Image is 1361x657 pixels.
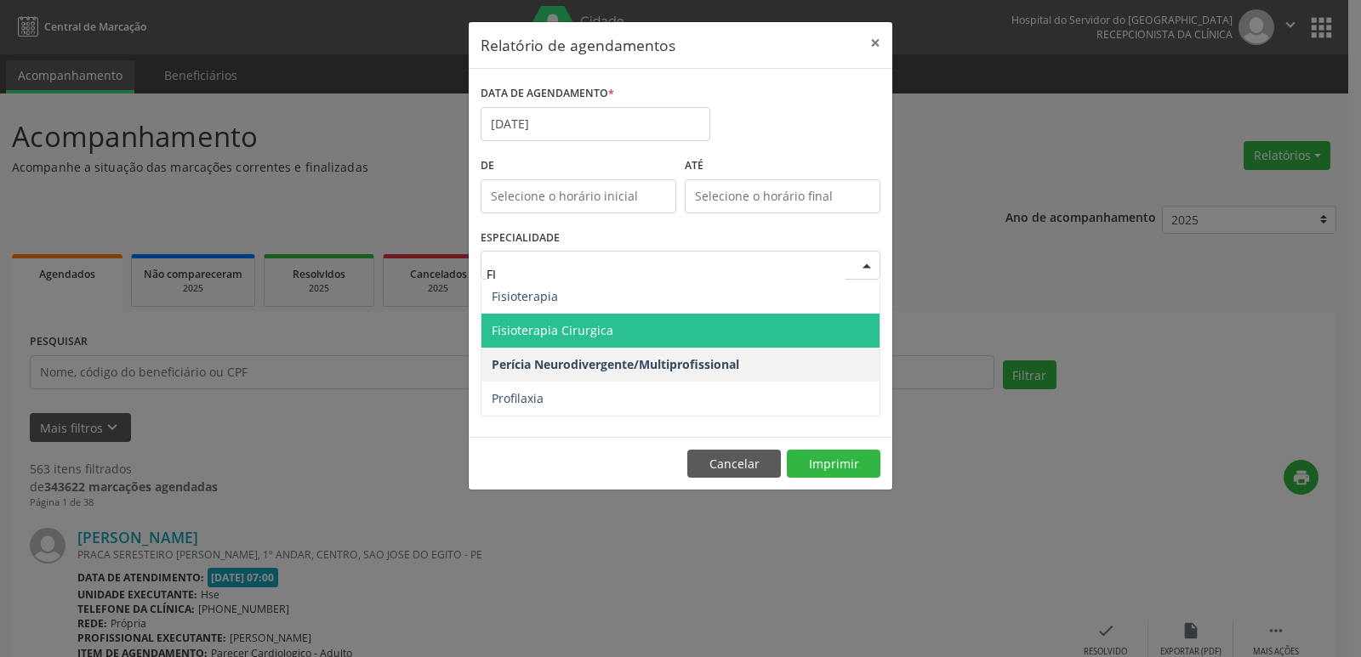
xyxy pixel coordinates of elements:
input: Selecione uma data ou intervalo [481,107,710,141]
span: Fisioterapia Cirurgica [492,322,613,338]
button: Imprimir [787,450,880,479]
span: Fisioterapia [492,288,558,304]
input: Selecione o horário final [685,179,880,213]
button: Close [858,22,892,64]
button: Cancelar [687,450,781,479]
label: DATA DE AGENDAMENTO [481,81,614,107]
input: Selecione o horário inicial [481,179,676,213]
span: Perícia Neurodivergente/Multiprofissional [492,356,739,372]
span: Profilaxia [492,390,544,406]
label: ESPECIALIDADE [481,225,560,252]
h5: Relatório de agendamentos [481,34,675,56]
label: ATÉ [685,153,880,179]
label: De [481,153,676,179]
input: Seleciona uma especialidade [487,257,846,291]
